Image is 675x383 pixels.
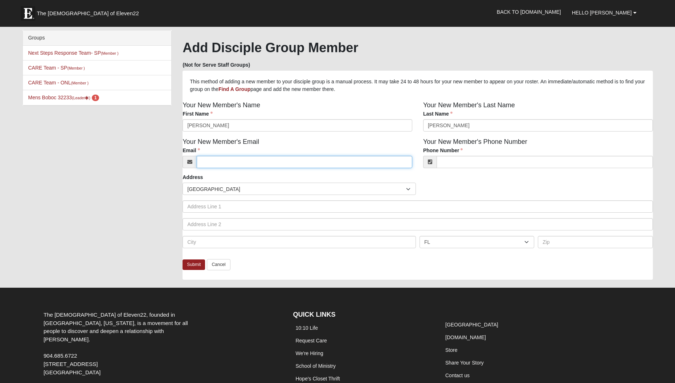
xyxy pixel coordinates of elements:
[183,147,200,154] label: Email
[28,95,99,100] a: Mens Boboc 32233(Leader) 1
[183,174,203,181] label: Address
[67,66,85,70] small: (Member )
[250,86,335,92] span: page and add the new member there.
[183,236,416,248] input: City
[295,350,323,356] a: We're Hiring
[445,334,486,340] a: [DOMAIN_NAME]
[28,50,119,56] a: Next Steps Response Team- SP(Member )
[491,3,566,21] a: Back to [DOMAIN_NAME]
[28,65,85,71] a: CARE Team - SP(Member )
[423,110,453,117] label: Last Name
[23,30,172,46] div: Groups
[445,322,498,328] a: [GEOGRAPHIC_DATA]
[177,137,418,174] div: Your New Member's Email
[293,311,432,319] h4: QUICK LINKS
[295,363,335,369] a: School of Ministry
[17,3,162,21] a: The [DEMOGRAPHIC_DATA] of Eleven22
[183,259,205,270] a: Submit
[418,137,658,174] div: Your New Member's Phone Number
[37,10,139,17] span: The [DEMOGRAPHIC_DATA] of Eleven22
[445,360,484,366] a: Share Your Story
[187,183,406,195] span: [GEOGRAPHIC_DATA]
[572,10,632,16] span: Hello [PERSON_NAME]
[28,80,89,86] a: CARE Team - ONL(Member )
[445,347,457,353] a: Store
[71,81,89,85] small: (Member )
[72,96,90,100] small: (Leader )
[207,259,230,270] a: Cancel
[190,79,645,92] span: This method of adding a new member to your disciple group is a manual process. It may take 24 to ...
[38,311,204,377] div: The [DEMOGRAPHIC_DATA] of Eleven22, founded in [GEOGRAPHIC_DATA], [US_STATE], is a movement for a...
[92,95,99,101] span: number of pending members
[21,6,35,21] img: Eleven22 logo
[177,100,418,137] div: Your New Member's Name
[418,100,658,137] div: Your New Member's Last Name
[538,236,652,248] input: Zip
[183,200,652,213] input: Address Line 1
[218,86,250,92] a: Find A Group
[295,338,327,344] a: Request Care
[101,51,118,55] small: (Member )
[44,369,101,375] span: [GEOGRAPHIC_DATA]
[183,40,652,55] h1: Add Disciple Group Member
[183,218,652,230] input: Address Line 2
[566,4,642,22] a: Hello [PERSON_NAME]
[423,147,463,154] label: Phone Number
[183,62,652,68] h5: (Not for Serve Staff Groups)
[183,110,212,117] label: First Name
[295,325,318,331] a: 10:10 Life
